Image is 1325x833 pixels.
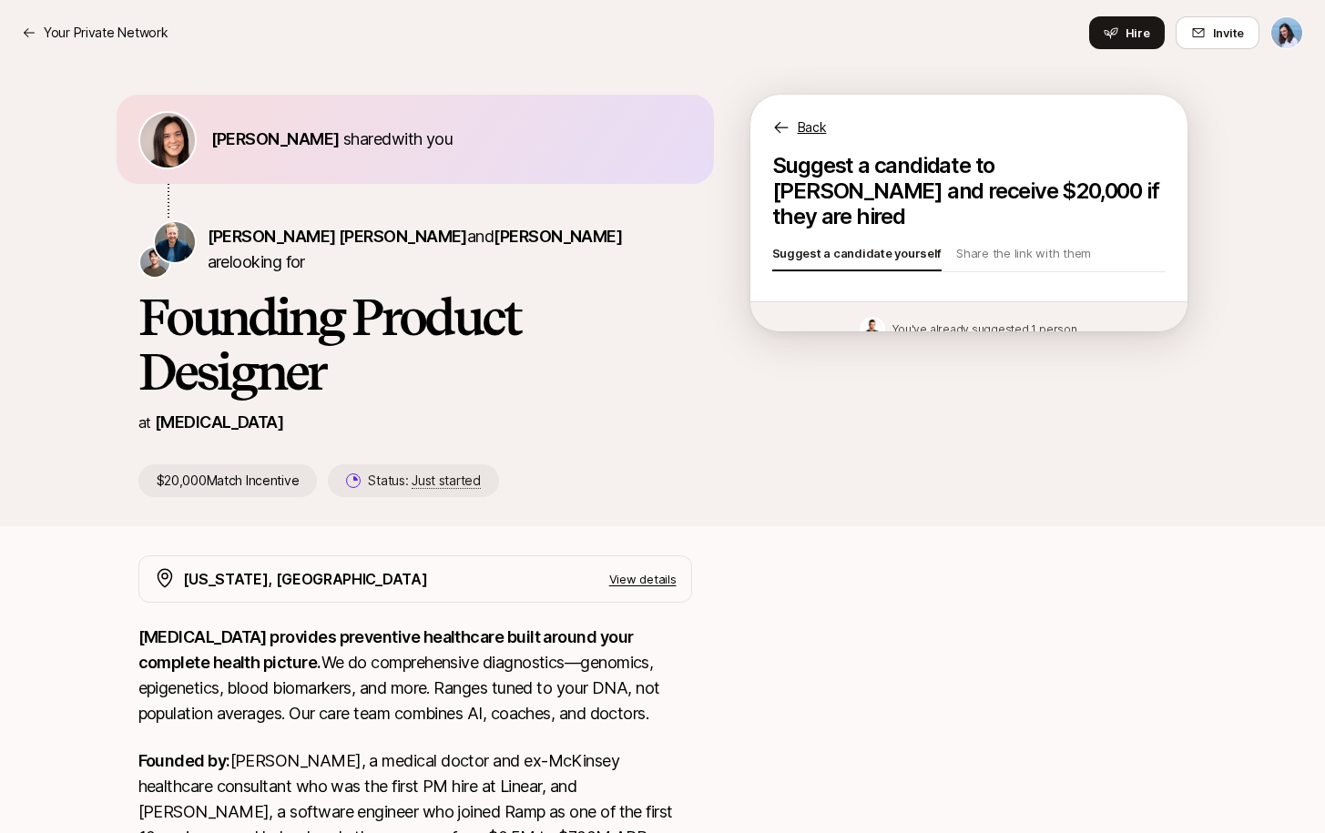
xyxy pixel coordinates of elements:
[892,321,1076,338] p: You've already suggested
[1270,16,1303,49] button: Dan Tase
[155,222,195,262] img: Sagan Schultz
[138,751,230,770] strong: Founded by:
[138,464,318,497] p: $20,000 Match Incentive
[609,570,677,588] p: View details
[211,129,340,148] span: [PERSON_NAME]
[467,227,622,246] span: and
[392,129,454,148] span: with you
[412,472,481,489] span: Just started
[368,470,480,492] p: Status:
[772,153,1166,229] p: Suggest a candidate to [PERSON_NAME] and receive $20,000 if they are hired
[1271,17,1302,48] img: Dan Tase
[138,290,692,399] h1: Founding Product Designer
[208,224,692,275] p: are looking for
[138,625,692,726] p: We do comprehensive diagnostics—genomics, epigenetics, blood biomarkers, and more. Ranges tuned t...
[494,227,622,246] span: [PERSON_NAME]
[138,411,151,434] p: at
[956,244,1091,269] p: Share the link with them
[183,567,428,591] p: [US_STATE], [GEOGRAPHIC_DATA]
[211,127,461,152] p: shared
[140,248,169,277] img: David Deng
[1176,16,1259,49] button: Invite
[208,227,467,246] span: [PERSON_NAME] [PERSON_NAME]
[44,22,168,44] p: Your Private Network
[155,410,283,435] p: [MEDICAL_DATA]
[1089,16,1165,49] button: Hire
[798,117,827,138] p: Back
[138,627,637,672] strong: [MEDICAL_DATA] provides preventive healthcare built around your complete health picture.
[140,113,195,168] img: 71d7b91d_d7cb_43b4_a7ea_a9b2f2cc6e03.jpg
[1031,322,1076,336] span: 1 person
[772,244,943,269] p: Suggest a candidate yourself
[1126,24,1150,42] span: Hire
[1213,24,1244,42] span: Invite
[861,319,883,340] img: d819d531_3fc3_409f_b672_51966401da63.jpg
